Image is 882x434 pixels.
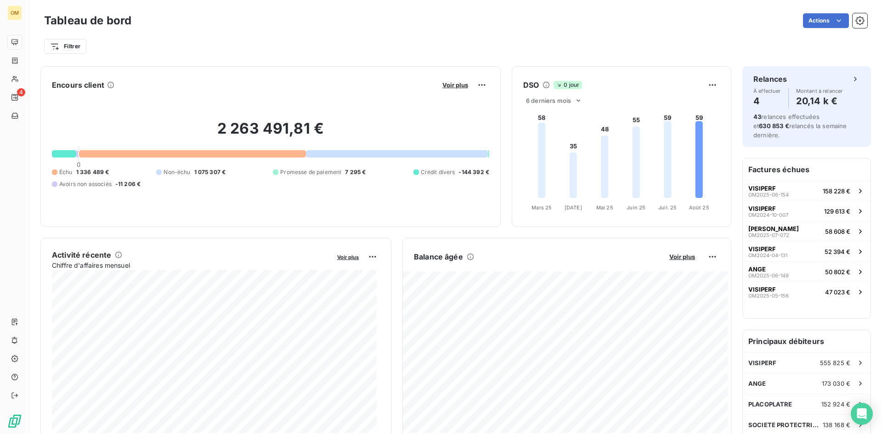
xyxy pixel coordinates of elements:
span: OM2025-06-149 [748,273,789,278]
button: VISIPERFOM2025-06-154158 228 € [743,180,871,201]
button: Voir plus [667,253,698,261]
button: Filtrer [44,39,86,54]
span: OM2024-04-131 [748,253,787,258]
span: -11 206 € [115,180,141,188]
span: Voir plus [669,253,695,260]
h6: Relances [753,73,787,85]
span: PLACOPLATRE [748,400,792,408]
span: 1 075 307 € [194,168,226,176]
span: OM2025-06-154 [748,192,789,197]
span: Non-échu [164,168,190,176]
span: 158 228 € [823,187,850,195]
span: 173 030 € [822,380,850,387]
h2: 2 263 491,81 € [52,119,489,147]
span: Voir plus [442,81,468,89]
h3: Tableau de bord [44,12,131,29]
span: Crédit divers [421,168,455,176]
span: 138 168 € [823,421,850,428]
button: [PERSON_NAME]OM2025-07-07258 608 € [743,221,871,241]
div: OM [7,6,22,20]
tspan: [DATE] [565,204,582,211]
button: VISIPERFOM2024-10-007129 613 € [743,201,871,221]
span: 52 394 € [825,248,850,255]
span: 50 802 € [825,268,850,276]
button: VISIPERFOM2025-05-15647 023 € [743,282,871,302]
span: Avoirs non associés [59,180,112,188]
button: Actions [803,13,849,28]
button: Voir plus [334,253,362,261]
span: VISIPERF [748,359,776,366]
tspan: Juil. 25 [658,204,677,211]
span: -144 392 € [458,168,489,176]
span: 0 [77,161,80,168]
span: ANGE [748,380,766,387]
span: 152 924 € [821,400,850,408]
span: 47 023 € [825,288,850,296]
h6: DSO [523,79,539,90]
div: Open Intercom Messenger [851,403,873,425]
h6: Balance âgée [414,251,463,262]
h6: Factures échues [743,158,871,180]
tspan: Mars 25 [531,204,552,211]
button: Voir plus [440,81,471,89]
span: VISIPERF [748,286,776,293]
span: ANGE [748,265,766,273]
span: 1 336 489 € [76,168,109,176]
span: 630 853 € [759,122,789,130]
h6: Activité récente [52,249,111,260]
span: Voir plus [337,254,359,260]
span: Montant à relancer [796,88,843,94]
span: SOCIETE PROTECTRICE DES ANIMAUX - SPA [748,421,823,428]
span: [PERSON_NAME] [748,225,799,232]
tspan: Mai 25 [596,204,613,211]
span: Promesse de paiement [280,168,341,176]
a: 4 [7,90,22,105]
span: Échu [59,168,73,176]
span: 0 jour [554,81,582,89]
h6: Principaux débiteurs [743,330,871,352]
span: 6 derniers mois [526,97,571,104]
span: OM2024-10-007 [748,212,788,218]
span: 555 825 € [820,359,850,366]
tspan: Août 25 [689,204,709,211]
span: VISIPERF [748,185,776,192]
tspan: Juin 25 [627,204,645,211]
span: VISIPERF [748,245,776,253]
span: OM2025-05-156 [748,293,789,299]
span: OM2025-07-072 [748,232,789,238]
h4: 4 [753,94,781,108]
button: ANGEOM2025-06-14950 802 € [743,261,871,282]
span: 58 608 € [825,228,850,235]
span: relances effectuées et relancés la semaine dernière. [753,113,847,139]
span: 4 [17,88,25,96]
h4: 20,14 k € [796,94,843,108]
span: VISIPERF [748,205,776,212]
span: Chiffre d'affaires mensuel [52,260,331,270]
span: 7 295 € [345,168,366,176]
h6: Encours client [52,79,104,90]
span: 129 613 € [824,208,850,215]
button: VISIPERFOM2024-04-13152 394 € [743,241,871,261]
span: 43 [753,113,761,120]
span: À effectuer [753,88,781,94]
img: Logo LeanPay [7,414,22,428]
